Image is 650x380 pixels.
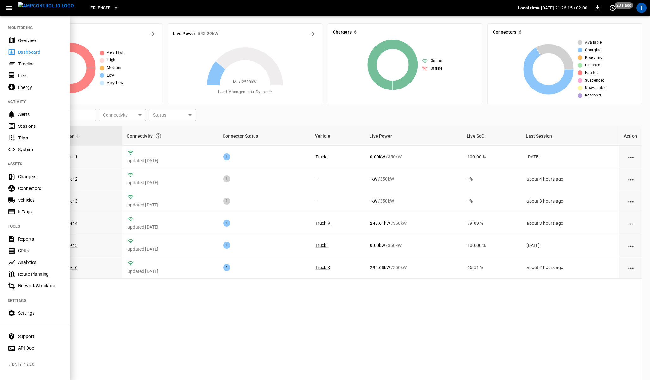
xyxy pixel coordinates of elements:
[18,310,62,316] div: Settings
[18,248,62,254] div: CDRs
[18,37,62,44] div: Overview
[608,3,618,13] button: set refresh interval
[18,72,62,79] div: Fleet
[18,185,62,192] div: Connectors
[18,135,62,141] div: Trips
[18,333,62,340] div: Support
[18,236,62,242] div: Reports
[18,123,62,129] div: Sessions
[615,2,633,9] span: 23 s ago
[18,111,62,118] div: Alerts
[18,283,62,289] div: Network Simulator
[18,84,62,90] div: Energy
[9,362,64,368] span: v [DATE] 18:20
[518,5,540,11] p: Local time
[18,345,62,351] div: API Doc
[636,3,647,13] div: profile-icon
[18,2,74,10] img: ampcontrol.io logo
[18,271,62,277] div: Route Planning
[18,259,62,266] div: Analytics
[18,49,62,55] div: Dashboard
[18,146,62,153] div: System
[18,197,62,203] div: Vehicles
[541,5,587,11] p: [DATE] 21:26:15 +02:00
[18,174,62,180] div: Chargers
[18,61,62,67] div: Timeline
[90,4,110,12] span: Erlensee
[18,209,62,215] div: IdTags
